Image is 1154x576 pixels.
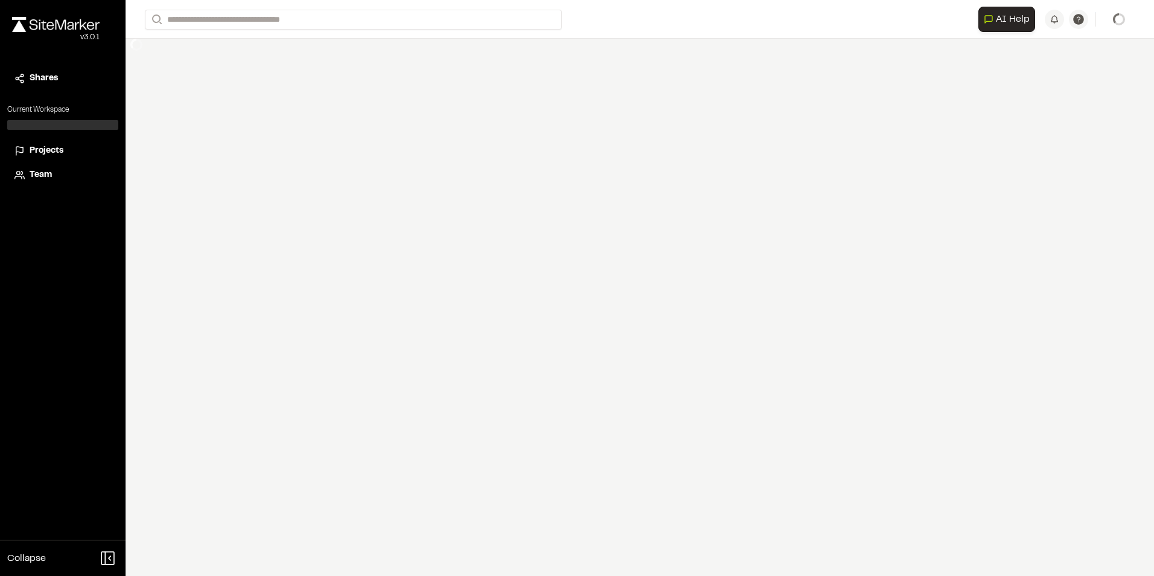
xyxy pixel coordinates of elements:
[7,551,46,566] span: Collapse
[12,17,100,32] img: rebrand.png
[996,12,1030,27] span: AI Help
[30,72,58,85] span: Shares
[14,72,111,85] a: Shares
[14,144,111,158] a: Projects
[978,7,1040,32] div: Open AI Assistant
[30,144,63,158] span: Projects
[12,32,100,43] div: Oh geez...please don't...
[978,7,1035,32] button: Open AI Assistant
[7,104,118,115] p: Current Workspace
[14,168,111,182] a: Team
[145,10,167,30] button: Search
[30,168,52,182] span: Team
